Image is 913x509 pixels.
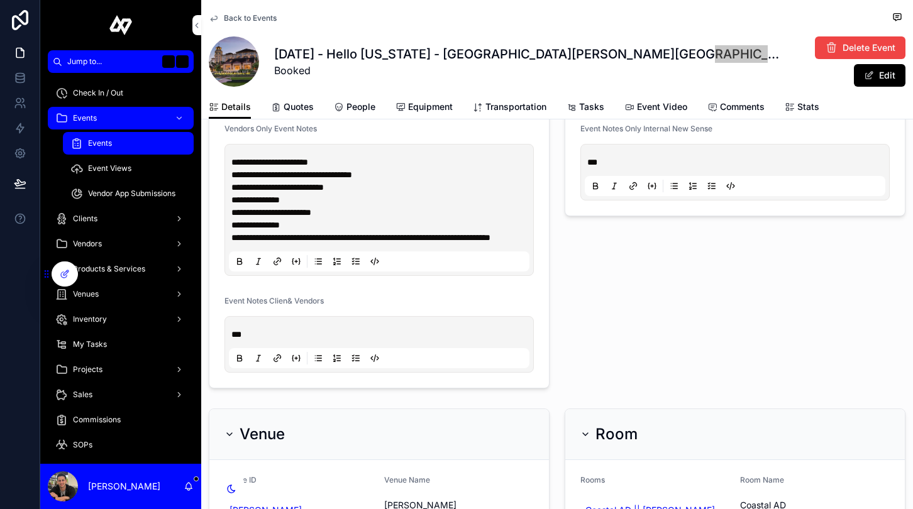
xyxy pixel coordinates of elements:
[88,480,160,493] p: [PERSON_NAME]
[177,57,187,67] span: K
[334,96,375,121] a: People
[48,333,194,356] a: My Tasks
[580,124,712,133] span: Event Notes Only Internal New Sense
[73,239,102,249] span: Vendors
[274,63,783,78] span: Booked
[720,101,765,113] span: Comments
[88,138,112,148] span: Events
[221,101,251,113] span: Details
[73,339,107,349] span: My Tasks
[48,82,194,104] a: Check In / Out
[48,358,194,381] a: Projects
[73,113,97,123] span: Events
[843,41,895,54] span: Delete Event
[48,308,194,331] a: Inventory
[284,101,314,113] span: Quotes
[815,36,905,59] button: Delete Event
[707,96,765,121] a: Comments
[63,157,194,180] a: Event Views
[48,50,194,73] button: Jump to...K
[109,15,133,35] img: App logo
[73,289,99,299] span: Venues
[73,415,121,425] span: Commissions
[224,124,317,133] span: Vendors Only Event Notes
[274,45,783,63] h1: [DATE] - Hello [US_STATE] - [GEOGRAPHIC_DATA][PERSON_NAME][GEOGRAPHIC_DATA] - rec7iIMuL0xMGVYRd
[73,214,97,224] span: Clients
[73,264,145,274] span: Products & Services
[785,96,819,121] a: Stats
[48,383,194,406] a: Sales
[67,57,157,67] span: Jump to...
[48,408,194,431] a: Commissions
[224,475,257,484] span: Venue ID
[595,424,638,444] h2: Room
[48,107,194,129] a: Events
[579,101,604,113] span: Tasks
[854,64,905,87] button: Edit
[624,96,687,121] a: Event Video
[48,434,194,456] a: SOPs
[797,101,819,113] span: Stats
[40,73,201,464] div: scrollable content
[396,96,453,121] a: Equipment
[209,96,251,119] a: Details
[240,424,285,444] h2: Venue
[485,101,546,113] span: Transportation
[73,364,102,375] span: Projects
[88,163,131,173] span: Event Views
[63,182,194,205] a: Vendor App Submissions
[73,390,92,400] span: Sales
[48,283,194,305] a: Venues
[224,296,324,305] span: Event Notes Clien& Vendors
[48,207,194,230] a: Clients
[408,101,453,113] span: Equipment
[384,475,430,484] span: Venue Name
[73,440,92,450] span: SOPs
[224,13,277,23] span: Back to Events
[580,475,605,484] span: Rooms
[740,475,784,484] span: Room Name
[88,189,175,199] span: Vendor App Submissions
[567,96,604,121] a: Tasks
[73,88,123,98] span: Check In / Out
[63,132,194,155] a: Events
[73,314,107,324] span: Inventory
[346,101,375,113] span: People
[209,13,277,23] a: Back to Events
[48,258,194,280] a: Products & Services
[48,233,194,255] a: Vendors
[637,101,687,113] span: Event Video
[271,96,314,121] a: Quotes
[473,96,546,121] a: Transportation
